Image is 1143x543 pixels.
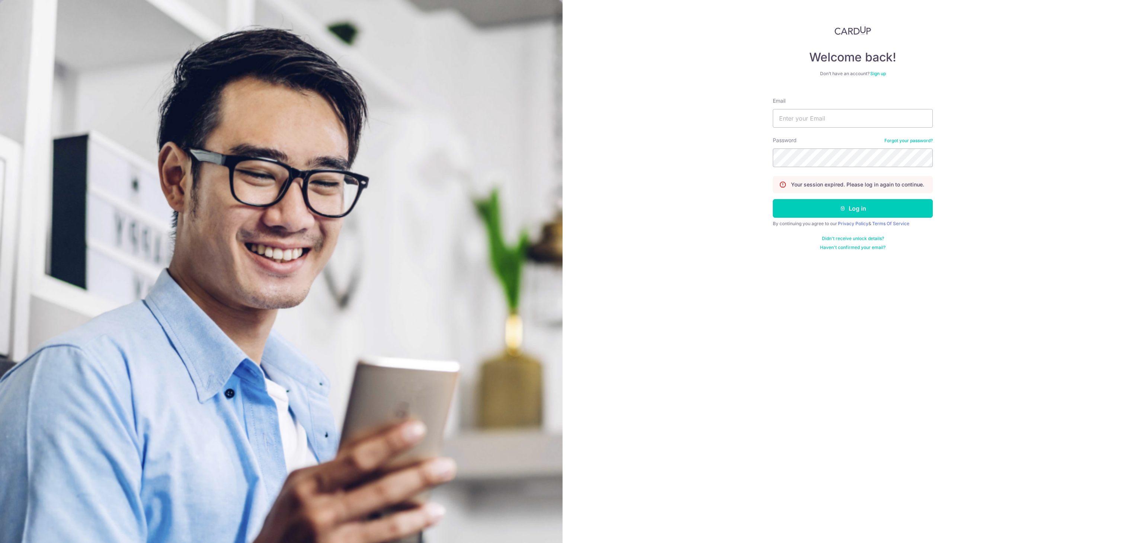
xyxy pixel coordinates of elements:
[773,97,785,105] label: Email
[773,221,933,227] div: By continuing you agree to our &
[835,26,871,35] img: CardUp Logo
[773,50,933,65] h4: Welcome back!
[822,236,884,242] a: Didn't receive unlock details?
[872,221,909,226] a: Terms Of Service
[870,71,886,76] a: Sign up
[773,199,933,218] button: Log in
[820,245,886,250] a: Haven't confirmed your email?
[773,109,933,128] input: Enter your Email
[884,138,933,144] a: Forgot your password?
[773,137,797,144] label: Password
[791,181,924,188] p: Your session expired. Please log in again to continue.
[773,71,933,77] div: Don’t have an account?
[838,221,868,226] a: Privacy Policy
